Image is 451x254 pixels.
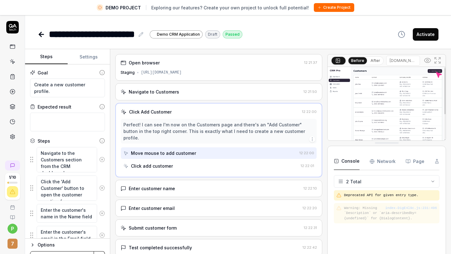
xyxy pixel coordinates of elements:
[129,205,175,211] div: Enter customer email
[30,175,105,201] div: Suggestions
[30,147,105,173] div: Suggestions
[106,4,141,11] span: DEMO PROJECT
[8,239,18,249] span: 7
[413,28,438,41] button: Activate
[30,204,105,223] div: Suggestions
[223,30,242,38] div: Passed
[299,151,314,155] time: 12:22:00
[394,28,409,41] button: View version history
[121,70,135,75] div: Staging
[129,225,177,231] div: Submit customer form
[129,244,192,251] div: Test completed successfully
[304,226,317,230] time: 12:22:31
[121,160,317,172] button: Click add customer12:22:01
[328,67,446,140] img: Screenshot
[131,163,173,169] div: Click add customer
[304,60,317,65] time: 12:21:37
[3,234,22,250] button: 7
[3,210,22,220] a: Documentation
[303,186,317,190] time: 12:22:10
[406,153,424,170] button: Page
[97,207,107,220] button: Remove step
[334,153,360,170] button: Console
[25,49,68,64] button: Steps
[344,193,437,198] pre: Deprecated API for given entry type.
[129,89,179,95] div: Navigate to Customers
[97,153,107,166] button: Remove step
[8,224,18,234] button: p
[38,104,71,110] div: Expected result
[129,185,175,192] div: Enter customer name
[314,3,354,12] button: Create Project
[385,206,437,211] button: index-DigE4l9c.js:231:496
[123,121,314,141] div: Perfect! I can see I'm now on the Customers page and there's an "Add Customer" button in the top ...
[9,175,16,179] span: 1 / 10
[30,241,105,249] button: Options
[301,164,314,168] time: 12:22:01
[131,150,196,156] div: Move mouse to add customer
[368,57,383,64] button: After
[97,229,107,241] button: Remove step
[5,160,20,170] a: New conversation
[129,109,172,115] div: Click Add Customer
[344,206,437,221] pre: Warning: Missing `Description` or `aria-describedby={undefined}` for {DialogContent}.
[303,206,317,210] time: 12:22:20
[302,109,317,114] time: 12:22:00
[385,206,437,211] div: index-DigE4l9c.js : 231 : 496
[38,69,48,76] div: Goal
[157,32,200,37] span: Demo CRM Application
[151,4,309,11] span: Exploring our features? Create your own project to unlock full potential!
[349,57,367,64] button: Before
[97,182,107,194] button: Remove step
[129,59,160,66] div: Open browser
[205,30,220,38] div: Draft
[303,245,317,250] time: 12:22:42
[38,241,105,249] div: Options
[433,55,443,65] button: Open in full screen
[370,153,396,170] button: Network
[121,147,317,159] button: Move mouse to add customer12:22:00
[68,49,110,64] button: Settings
[141,70,182,75] div: [URL][DOMAIN_NAME]
[3,200,22,210] a: Book a call with us
[422,55,433,65] button: Show all interative elements
[303,89,317,94] time: 12:21:50
[30,226,105,245] div: Suggestions
[150,30,203,38] a: Demo CRM Application
[38,138,50,144] div: Steps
